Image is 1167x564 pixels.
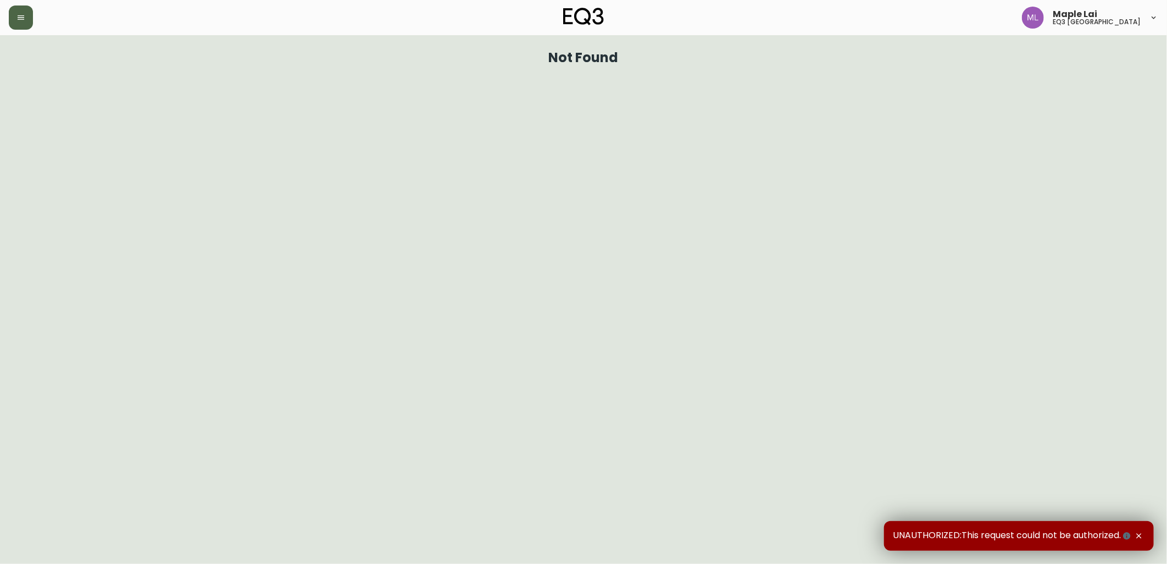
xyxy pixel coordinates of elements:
h1: Not Found [549,53,619,63]
span: UNAUTHORIZED:This request could not be authorized. [893,530,1133,542]
span: Maple Lai [1053,10,1097,19]
h5: eq3 [GEOGRAPHIC_DATA] [1053,19,1141,25]
img: logo [563,8,604,25]
img: 61e28cffcf8cc9f4e300d877dd684943 [1022,7,1044,29]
